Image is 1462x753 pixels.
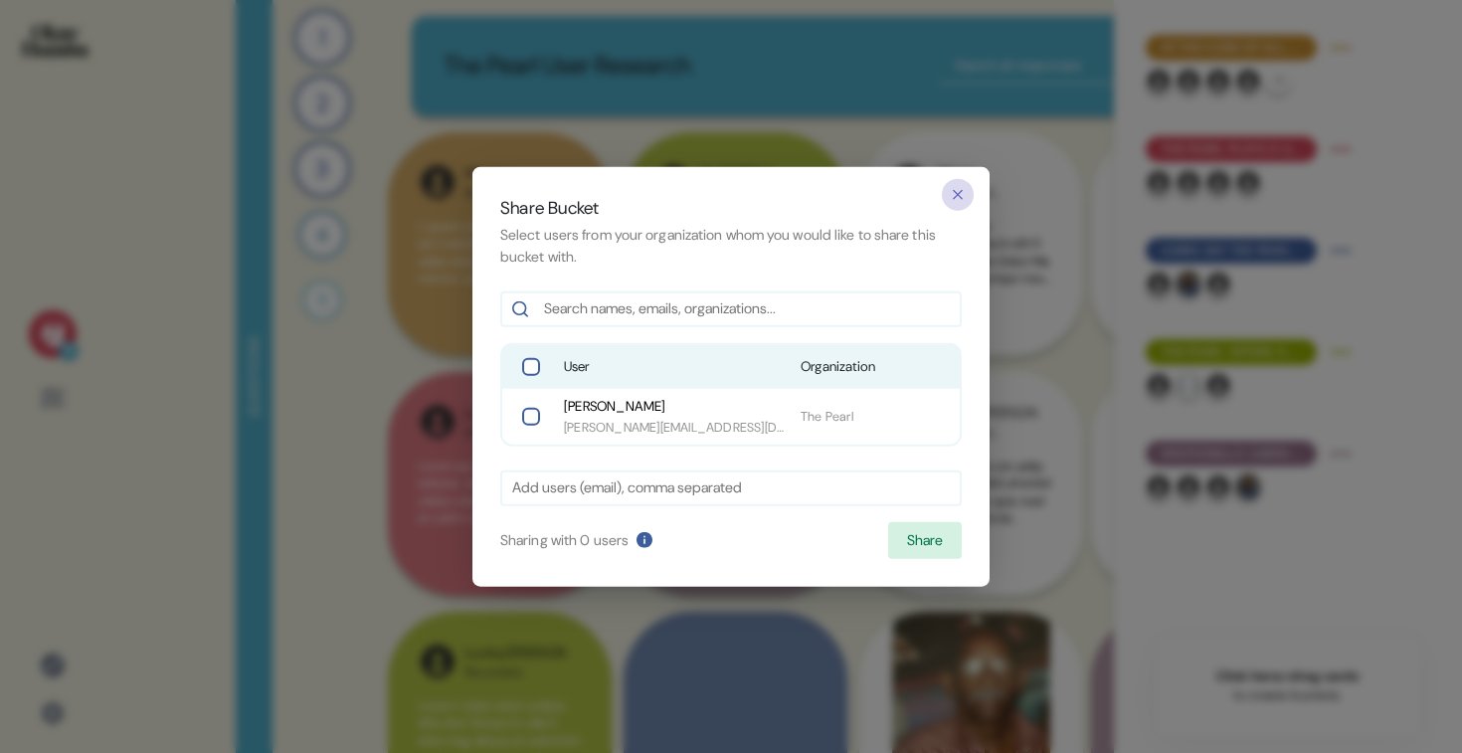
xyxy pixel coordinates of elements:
span: The Pearl [801,407,948,426]
span: [PERSON_NAME] [564,397,785,417]
span: Organization [801,357,948,377]
span: User [564,357,785,377]
p: Select users from your organization whom you would like to share this bucket with. [500,225,962,268]
h2: Share Bucket [500,194,962,220]
input: Add users (email), comma separated [512,476,950,498]
span: [PERSON_NAME][EMAIL_ADDRESS][DOMAIN_NAME] [564,417,785,436]
input: Search names, emails, organizations... [544,298,950,320]
button: Share [888,521,962,559]
p: Sharing with 0 user s [500,529,629,551]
